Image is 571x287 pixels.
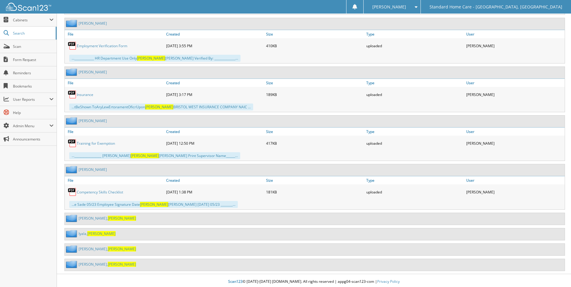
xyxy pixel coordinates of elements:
[79,231,116,236] a: Iyala,[PERSON_NAME]
[137,56,165,61] span: [PERSON_NAME]
[68,139,77,148] img: PDF.png
[365,176,465,184] a: Type
[79,246,136,252] a: [PERSON_NAME],[PERSON_NAME]
[265,128,365,136] a: Size
[465,176,565,184] a: User
[66,261,79,268] img: folder2.png
[79,262,136,267] a: [PERSON_NAME],[PERSON_NAME]
[108,216,136,221] span: [PERSON_NAME]
[66,230,79,237] img: folder2.png
[465,40,565,52] div: [PERSON_NAME]
[65,79,165,87] a: File
[66,20,79,27] img: folder2.png
[6,3,51,11] img: scan123-logo-white.svg
[131,153,159,158] span: [PERSON_NAME]
[465,79,565,87] a: User
[265,40,365,52] div: 410KB
[13,123,49,128] span: Admin Menu
[69,152,240,159] div: ...__________________ [PERSON_NAME] [PERSON_NAME] Print Supervisor Name______...
[365,30,465,38] a: Type
[365,137,465,149] div: uploaded
[265,79,365,87] a: Size
[68,187,77,196] img: PDF.png
[228,279,243,284] span: Scan123
[79,118,107,123] a: [PERSON_NAME]
[377,279,400,284] a: Privacy Policy
[165,40,265,52] div: [DATE] 3:55 PM
[541,258,571,287] iframe: Chat Widget
[265,176,365,184] a: Size
[66,166,79,173] img: folder2.png
[77,43,127,48] a: Employment Verification Form
[365,79,465,87] a: Type
[13,110,54,115] span: Help
[77,190,123,195] a: Competency Skills Checklist
[165,88,265,100] div: [DATE] 3:17 PM
[465,137,565,149] div: [PERSON_NAME]
[77,141,115,146] a: Training for Exemption
[13,17,49,23] span: Cabinets
[265,88,365,100] div: 189KB
[165,79,265,87] a: Created
[79,69,107,75] a: [PERSON_NAME]
[265,137,365,149] div: 417KB
[66,245,79,253] img: folder2.png
[79,21,107,26] a: [PERSON_NAME]
[430,5,562,9] span: Standard Home Care - [GEOGRAPHIC_DATA], [GEOGRAPHIC_DATA]
[165,137,265,149] div: [DATE] 12:50 PM
[13,31,53,36] span: Search
[140,202,168,207] span: [PERSON_NAME]
[13,97,49,102] span: User Reports
[69,201,238,208] div: ...e Sade 05/23 Employee Signature Date [PERSON_NAME] [DATE] 05/23 ________...
[13,44,54,49] span: Scan
[65,128,165,136] a: File
[465,30,565,38] a: User
[465,88,565,100] div: [PERSON_NAME]
[108,262,136,267] span: [PERSON_NAME]
[145,104,173,110] span: [PERSON_NAME]
[265,30,365,38] a: Size
[69,55,241,62] div: ..._____________ HR Department Use Only [PERSON_NAME] Verified By: ______________...
[79,216,136,221] a: [PERSON_NAME],[PERSON_NAME]
[465,186,565,198] div: [PERSON_NAME]
[265,186,365,198] div: 181KB
[365,40,465,52] div: uploaded
[13,57,54,62] span: Form Request
[69,103,253,110] div: ...tBeShown ToAryLewErtoramentOficrUpon BRISTOL WEST INSURANCE COMPANY NAIC ...
[68,41,77,50] img: PDF.png
[65,176,165,184] a: File
[77,92,93,97] a: Insurance
[365,88,465,100] div: uploaded
[66,68,79,76] img: folder2.png
[165,30,265,38] a: Created
[13,70,54,76] span: Reminders
[66,117,79,125] img: folder2.png
[87,231,116,236] span: [PERSON_NAME]
[165,186,265,198] div: [DATE] 1:38 PM
[365,128,465,136] a: Type
[13,137,54,142] span: Announcements
[165,128,265,136] a: Created
[365,186,465,198] div: uploaded
[79,167,107,172] a: [PERSON_NAME]
[68,90,77,99] img: PDF.png
[165,176,265,184] a: Created
[65,30,165,38] a: File
[108,246,136,252] span: [PERSON_NAME]
[465,128,565,136] a: User
[13,84,54,89] span: Bookmarks
[66,214,79,222] img: folder2.png
[372,5,406,9] span: [PERSON_NAME]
